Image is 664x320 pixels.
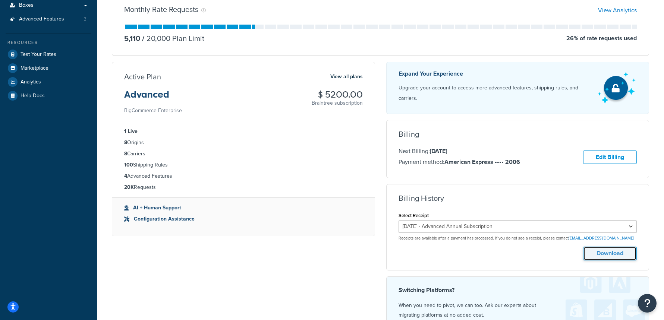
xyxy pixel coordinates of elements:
span: Help Docs [21,93,45,99]
strong: [DATE] [430,147,447,155]
li: Shipping Rules [124,161,363,169]
p: Upgrade your account to access more advanced features, shipping rules, and carriers. [399,83,591,104]
a: Help Docs [6,89,91,102]
strong: 8 [124,139,127,146]
a: Advanced Features 3 [6,12,91,26]
p: Next Billing: [399,146,520,156]
span: Marketplace [21,65,48,72]
a: Analytics [6,75,91,89]
h3: $ 5200.00 [312,90,363,99]
strong: 1 Live [124,127,138,135]
span: 3 [84,16,86,22]
h3: Active Plan [124,73,161,81]
li: Advanced Features [6,12,91,26]
strong: 20K [124,183,134,191]
h3: Billing History [399,194,444,202]
div: Resources [6,39,91,46]
p: Receipts are available after a payment has processed. If you do not see a receipt, please contact [399,235,637,241]
p: 5,110 [124,33,140,44]
li: Configuration Assistance [124,215,363,223]
li: Advanced Features [124,172,363,180]
a: Expand Your Experience Upgrade your account to access more advanced features, shipping rules, and... [386,62,649,114]
a: Marketplace [6,61,91,75]
a: [EMAIL_ADDRESS][DOMAIN_NAME] [569,235,634,241]
p: 20,000 Plan Limit [140,33,204,44]
h3: Advanced [124,90,182,105]
p: When you need to pivot, we can too. Ask our experts about migrating platforms at no added cost. [399,301,637,320]
li: Origins [124,139,363,147]
span: / [142,33,145,44]
h4: Switching Platforms? [399,286,637,295]
p: Payment method: [399,157,520,167]
li: AI + Human Support [124,204,363,212]
label: Select Receipt [399,213,429,218]
button: Open Resource Center [638,294,657,313]
span: Analytics [21,79,41,85]
span: Boxes [19,2,34,9]
strong: 8 [124,150,127,158]
strong: 4 [124,172,127,180]
li: Requests [124,183,363,191]
span: Test Your Rates [21,51,56,58]
h3: Monthly Rate Requests [124,5,198,13]
small: BigCommerce Enterprise [124,107,182,114]
p: Expand Your Experience [399,69,591,79]
a: Test Your Rates [6,48,91,61]
p: Braintree subscription [312,99,363,107]
strong: 100 [124,161,133,169]
a: View Analytics [598,6,637,15]
h3: Billing [399,130,419,138]
button: Download [583,247,637,260]
span: Advanced Features [19,16,64,22]
p: 26 % of rate requests used [566,33,637,44]
strong: American Express •••• 2006 [444,158,520,166]
a: View all plans [330,72,363,82]
li: Carriers [124,150,363,158]
a: Edit Billing [583,151,637,164]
